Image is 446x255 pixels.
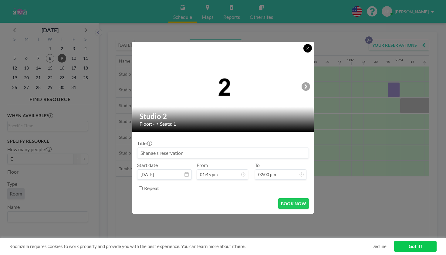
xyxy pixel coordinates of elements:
[137,148,309,158] input: Shanae's reservation
[371,243,387,249] a: Decline
[132,72,314,101] img: 537.png
[144,185,159,191] label: Repeat
[140,121,155,127] span: Floor: -
[255,162,260,168] label: To
[137,140,151,146] label: Title
[251,164,252,178] span: -
[137,162,158,168] label: Start date
[197,162,208,168] label: From
[140,112,307,121] h2: Studio 2
[160,121,176,127] span: Seats: 1
[156,121,158,126] span: •
[9,243,371,249] span: Roomzilla requires cookies to work properly and provide you with the best experience. You can lea...
[278,198,309,209] button: BOOK NOW
[235,243,245,249] a: here.
[394,241,437,252] a: Got it!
